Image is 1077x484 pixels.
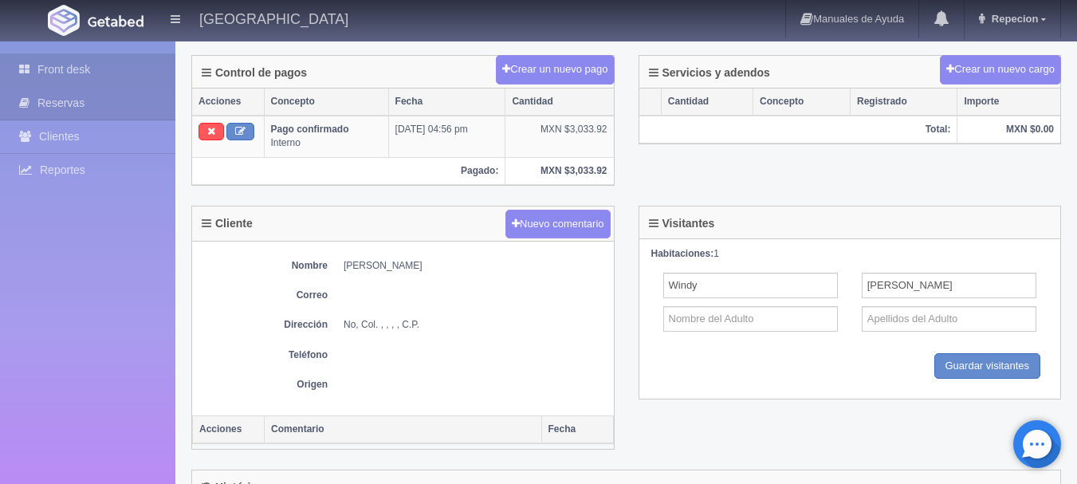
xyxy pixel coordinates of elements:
dt: Teléfono [200,348,328,362]
button: Nuevo comentario [505,210,611,239]
input: Nombre del Adulto [663,273,838,298]
strong: Habitaciones: [651,248,714,259]
th: Cantidad [661,89,753,116]
span: Repecion [988,13,1039,25]
button: Crear un nuevo cargo [940,55,1061,85]
img: Getabed [88,15,143,27]
dd: No, Col. , , , , C.P. [344,318,606,332]
th: Acciones [193,415,265,443]
th: MXN $0.00 [957,116,1060,144]
dt: Origen [200,378,328,392]
td: MXN $3,033.92 [505,116,614,157]
th: Fecha [541,415,613,443]
h4: Visitantes [649,218,715,230]
th: Importe [957,89,1060,116]
th: Concepto [753,89,851,116]
h4: Cliente [202,218,253,230]
input: Guardar visitantes [934,353,1041,380]
h4: Servicios y adendos [649,67,770,79]
dt: Correo [200,289,328,302]
th: MXN $3,033.92 [505,157,614,184]
th: Cantidad [505,89,614,116]
button: Crear un nuevo pago [496,55,614,85]
th: Pagado: [192,157,505,184]
h4: Control de pagos [202,67,307,79]
h4: [GEOGRAPHIC_DATA] [199,8,348,28]
input: Apellidos del Adulto [862,306,1036,332]
dt: Dirección [200,318,328,332]
dt: Nombre [200,259,328,273]
input: Apellidos del Adulto [862,273,1036,298]
th: Fecha [388,89,505,116]
th: Acciones [192,89,264,116]
div: 1 [651,247,1049,261]
img: Getabed [48,5,80,36]
td: [DATE] 04:56 pm [388,116,505,157]
th: Registrado [851,89,957,116]
th: Comentario [265,415,542,443]
b: Pago confirmado [271,124,349,135]
dd: [PERSON_NAME] [344,259,606,273]
th: Concepto [264,89,388,116]
th: Total: [639,116,957,144]
input: Nombre del Adulto [663,306,838,332]
td: Interno [264,116,388,157]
